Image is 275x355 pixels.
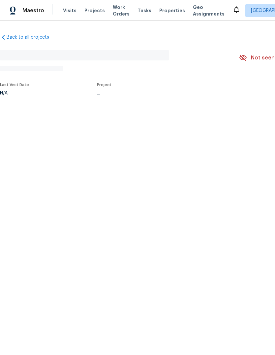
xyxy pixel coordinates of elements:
[63,7,76,14] span: Visits
[97,83,111,87] span: Project
[113,4,130,17] span: Work Orders
[97,91,224,95] div: ...
[84,7,105,14] span: Projects
[137,8,151,13] span: Tasks
[159,7,185,14] span: Properties
[22,7,44,14] span: Maestro
[193,4,225,17] span: Geo Assignments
